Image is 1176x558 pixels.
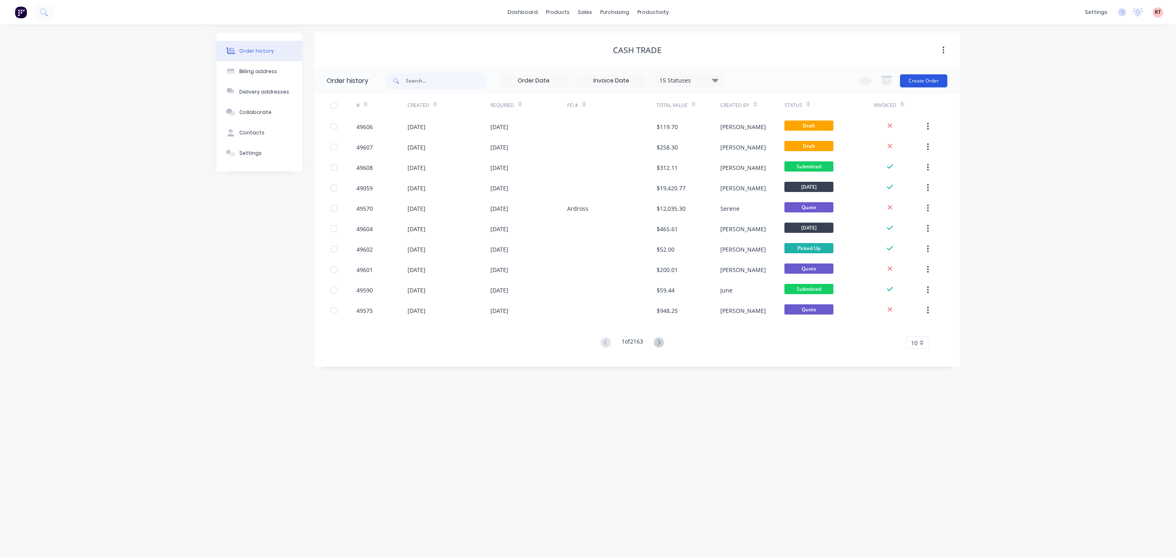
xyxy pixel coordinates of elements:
div: Required [490,94,567,116]
div: $59.44 [657,286,675,295]
span: [DATE] [784,223,833,233]
div: [DATE] [408,245,425,254]
div: 49575 [356,306,373,315]
div: Order history [239,47,274,55]
div: 49601 [356,266,373,274]
div: # [356,102,360,109]
div: [DATE] [408,163,425,172]
div: [PERSON_NAME] [720,184,766,192]
img: Factory [15,6,27,18]
div: [DATE] [490,204,508,213]
div: [DATE] [490,143,508,152]
div: [PERSON_NAME] [720,163,766,172]
div: [DATE] [408,286,425,295]
div: Collaborate [239,109,272,116]
div: 49059 [356,184,373,192]
div: Created [408,94,490,116]
div: PO # [567,94,657,116]
div: $465.61 [657,225,678,233]
span: [DATE] [784,182,833,192]
div: Delivery addresses [239,88,289,96]
button: Billing address [216,61,302,82]
div: Cash Trade [613,45,661,55]
div: 49570 [356,204,373,213]
div: [DATE] [408,306,425,315]
div: [PERSON_NAME] [720,225,766,233]
span: 10 [911,339,918,347]
div: 1 of 2163 [621,337,643,349]
div: Created By [720,94,784,116]
div: [DATE] [490,245,508,254]
span: Submitted [784,161,833,172]
div: [DATE] [408,204,425,213]
button: Order history [216,41,302,61]
div: [DATE] [490,163,508,172]
div: settings [1081,6,1111,18]
div: [DATE] [490,286,508,295]
div: productivity [633,6,673,18]
span: Draft [784,121,833,131]
div: purchasing [596,6,633,18]
div: June [720,286,733,295]
div: Total Value [657,102,688,109]
span: Draft [784,141,833,151]
div: [DATE] [408,143,425,152]
div: Invoiced [874,94,925,116]
div: Required [490,102,514,109]
div: [DATE] [490,123,508,131]
div: [PERSON_NAME] [720,266,766,274]
div: products [542,6,574,18]
div: Serene [720,204,739,213]
div: [PERSON_NAME] [720,143,766,152]
div: Invoiced [874,102,896,109]
div: $200.01 [657,266,678,274]
div: Status [784,102,802,109]
div: 15 Statuses [655,76,723,85]
input: Search... [406,73,487,89]
div: $19,420.77 [657,184,686,192]
button: Contacts [216,123,302,143]
div: [PERSON_NAME] [720,245,766,254]
button: Create Order [900,74,947,87]
div: $52.00 [657,245,675,254]
div: Created [408,102,429,109]
div: 49604 [356,225,373,233]
div: 49608 [356,163,373,172]
div: Settings [239,150,262,157]
div: PO # [567,102,578,109]
span: Picked Up [784,243,833,253]
div: $12,035.30 [657,204,686,213]
div: # [356,94,408,116]
div: Order history [327,76,368,86]
div: $312.11 [657,163,678,172]
div: 49602 [356,245,373,254]
div: [PERSON_NAME] [720,123,766,131]
div: Contacts [239,129,265,136]
div: [DATE] [490,266,508,274]
div: $119.70 [657,123,678,131]
div: [DATE] [490,225,508,233]
div: 49607 [356,143,373,152]
div: [PERSON_NAME] [720,306,766,315]
div: Ardross [567,204,588,213]
button: Collaborate [216,102,302,123]
div: Created By [720,102,749,109]
div: [DATE] [490,184,508,192]
div: [DATE] [490,306,508,315]
span: Quote [784,202,833,212]
div: 49590 [356,286,373,295]
input: Order Date [499,75,568,87]
span: Quote [784,263,833,274]
span: Quote [784,304,833,315]
div: Total Value [657,94,720,116]
div: [DATE] [408,123,425,131]
div: sales [574,6,596,18]
div: $258.30 [657,143,678,152]
button: Settings [216,143,302,163]
div: [DATE] [408,266,425,274]
span: Submitted [784,284,833,294]
a: dashboard [503,6,542,18]
input: Invoice Date [577,75,646,87]
div: Billing address [239,68,277,75]
button: Delivery addresses [216,82,302,102]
